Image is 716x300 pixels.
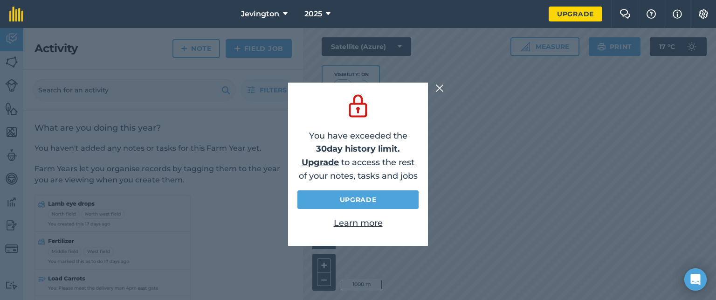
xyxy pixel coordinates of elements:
img: svg+xml;base64,PHN2ZyB4bWxucz0iaHR0cDovL3d3dy53My5vcmcvMjAwMC9zdmciIHdpZHRoPSIyMiIgaGVpZ2h0PSIzMC... [435,83,444,94]
span: Jevington [241,8,279,20]
img: svg+xml;base64,PHN2ZyB4bWxucz0iaHR0cDovL3d3dy53My5vcmcvMjAwMC9zdmciIHdpZHRoPSIxNyIgaGVpZ2h0PSIxNy... [673,8,682,20]
div: Open Intercom Messenger [684,268,707,291]
a: Upgrade [297,190,419,209]
p: to access the rest of your notes, tasks and jobs [297,156,419,183]
a: Upgrade [549,7,602,21]
strong: 30 day history limit. [316,144,400,154]
a: Upgrade [302,157,339,167]
span: 2025 [304,8,322,20]
img: A cog icon [698,9,709,19]
img: fieldmargin Logo [9,7,23,21]
p: You have exceeded the [297,129,419,156]
img: Two speech bubbles overlapping with the left bubble in the forefront [620,9,631,19]
img: A question mark icon [646,9,657,19]
a: Learn more [334,218,383,228]
img: svg+xml;base64,PD94bWwgdmVyc2lvbj0iMS4wIiBlbmNvZGluZz0idXRmLTgiPz4KPCEtLSBHZW5lcmF0b3I6IEFkb2JlIE... [345,92,371,120]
